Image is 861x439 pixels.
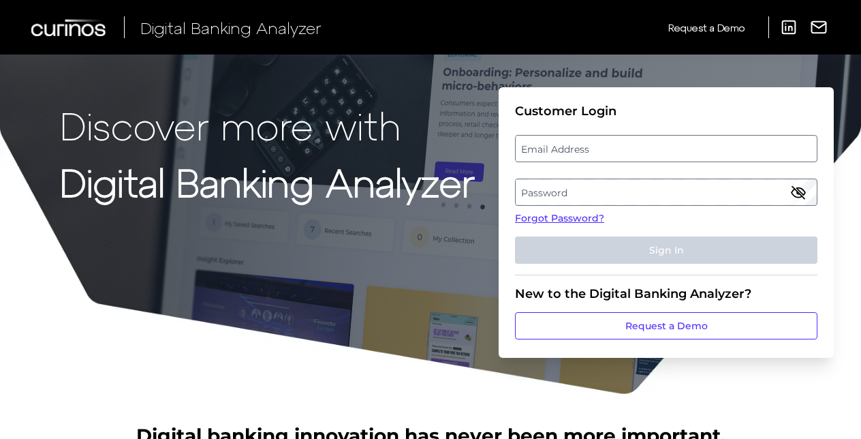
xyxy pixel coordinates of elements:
span: Digital Banking Analyzer [140,18,322,37]
p: Discover more with [60,104,475,147]
img: Curinos [31,19,108,36]
strong: Digital Banking Analyzer [60,159,475,205]
div: Customer Login [515,104,817,119]
div: New to the Digital Banking Analyzer? [515,286,817,301]
button: Sign In [515,237,817,264]
a: Request a Demo [668,16,745,39]
span: Request a Demo [668,22,745,33]
a: Request a Demo [515,312,817,339]
label: Password [516,180,816,205]
label: Email Address [516,136,816,161]
a: Forgot Password? [515,211,817,226]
